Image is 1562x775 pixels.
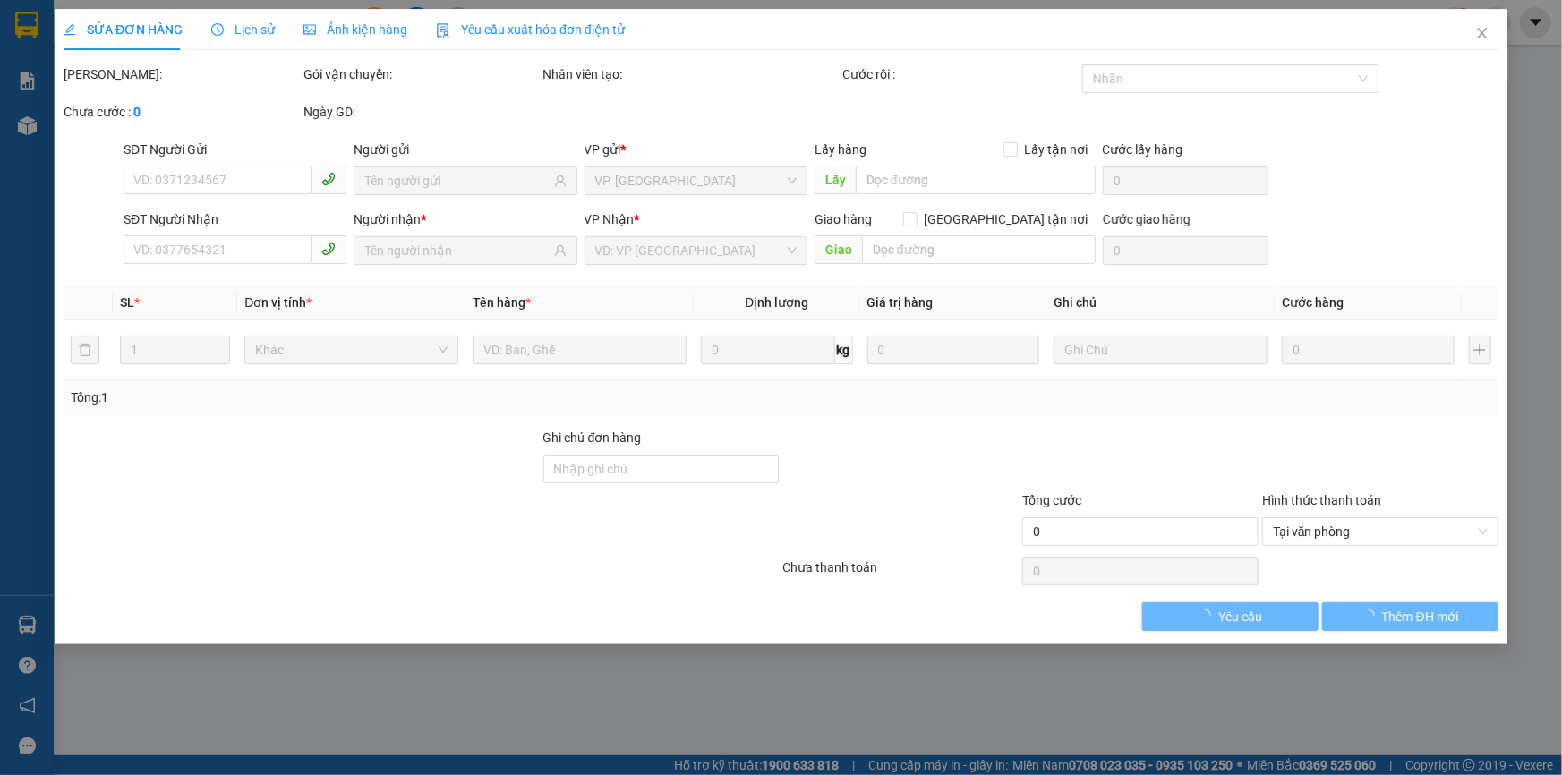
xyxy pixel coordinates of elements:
span: picture [303,23,316,36]
div: Chưa cước : [64,102,300,122]
div: Gói vận chuyển: [303,64,540,84]
label: Cước giao hàng [1103,212,1191,226]
div: Ngày GD: [303,102,540,122]
label: Cước lấy hàng [1103,142,1183,157]
div: Nhân viên tạo: [543,64,840,84]
img: icon [436,23,450,38]
button: delete [71,336,99,364]
span: Lấy [815,166,856,194]
label: Ghi chú đơn hàng [543,430,642,445]
span: Tại văn phòng [1273,518,1488,545]
span: VP Nhận [585,212,635,226]
input: Dọc đường [856,166,1096,194]
span: Giá trị hàng [867,295,934,310]
span: Yêu cầu [1218,607,1262,626]
div: SĐT Người Gửi [124,140,346,159]
div: Cước rồi : [842,64,1079,84]
span: Thêm ĐH mới [1382,607,1458,626]
span: Lấy hàng [815,142,866,157]
input: Ghi chú đơn hàng [543,455,780,483]
div: Người gửi [354,140,576,159]
span: Yêu cầu xuất hóa đơn điện tử [436,22,625,37]
span: Lịch sử [211,22,275,37]
span: VP. Đồng Phước [595,167,797,194]
span: kg [835,336,853,364]
input: Ghi Chú [1054,336,1268,364]
span: Đơn vị tính [244,295,312,310]
button: plus [1469,336,1491,364]
span: Giao hàng [815,212,872,226]
span: loading [1199,609,1218,622]
button: Close [1457,9,1507,59]
input: 0 [1282,336,1455,364]
div: VP gửi [585,140,807,159]
input: Tên người nhận [364,241,550,260]
div: Chưa thanh toán [781,558,1021,589]
input: Dọc đường [862,235,1096,264]
span: Ảnh kiện hàng [303,22,407,37]
span: edit [64,23,76,36]
div: Người nhận [354,209,576,229]
span: SỬA ĐƠN HÀNG [64,22,183,37]
span: Khác [255,336,448,363]
span: Tên hàng [473,295,531,310]
span: user [554,244,567,257]
div: Tổng: 1 [71,387,603,407]
span: Lấy tận nơi [1018,140,1096,159]
input: Tên người gửi [364,171,550,191]
span: Giao [815,235,862,264]
span: SL [120,295,134,310]
button: Thêm ĐH mới [1322,602,1498,631]
div: [PERSON_NAME]: [64,64,300,84]
span: loading [1362,609,1382,622]
span: user [554,175,567,187]
span: Cước hàng [1282,295,1344,310]
span: close [1475,26,1489,40]
input: Cước lấy hàng [1103,166,1268,195]
span: [GEOGRAPHIC_DATA] tận nơi [918,209,1096,229]
label: Hình thức thanh toán [1262,493,1381,507]
div: SĐT Người Nhận [124,209,346,229]
b: 0 [133,105,141,119]
span: phone [321,242,336,256]
button: Yêu cầu [1142,602,1319,631]
input: Cước giao hàng [1103,236,1268,265]
span: phone [321,172,336,186]
input: VD: Bàn, Ghế [473,336,687,364]
th: Ghi chú [1046,285,1275,320]
input: 0 [867,336,1040,364]
span: clock-circle [211,23,224,36]
span: Định lượng [745,295,808,310]
span: Tổng cước [1022,493,1081,507]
